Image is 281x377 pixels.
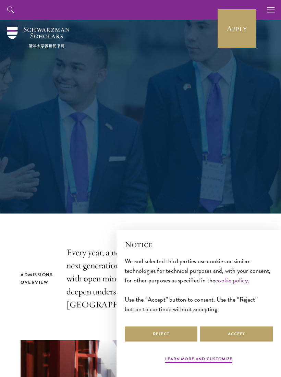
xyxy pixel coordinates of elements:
a: cookie policy [215,276,247,285]
div: We and selected third parties use cookies or similar technologies for technical purposes and, wit... [125,256,273,314]
button: Learn more and customize [165,356,232,364]
button: Accept [200,326,273,342]
h2: Notice [125,239,273,250]
h2: Admissions Overview [21,271,53,286]
img: Schwarzman Scholars [7,27,70,48]
p: Every year, a new class is selected to represent the world’s next generation of leaders — high-ca... [66,246,262,311]
a: Apply [218,9,256,48]
button: Reject [125,326,197,342]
